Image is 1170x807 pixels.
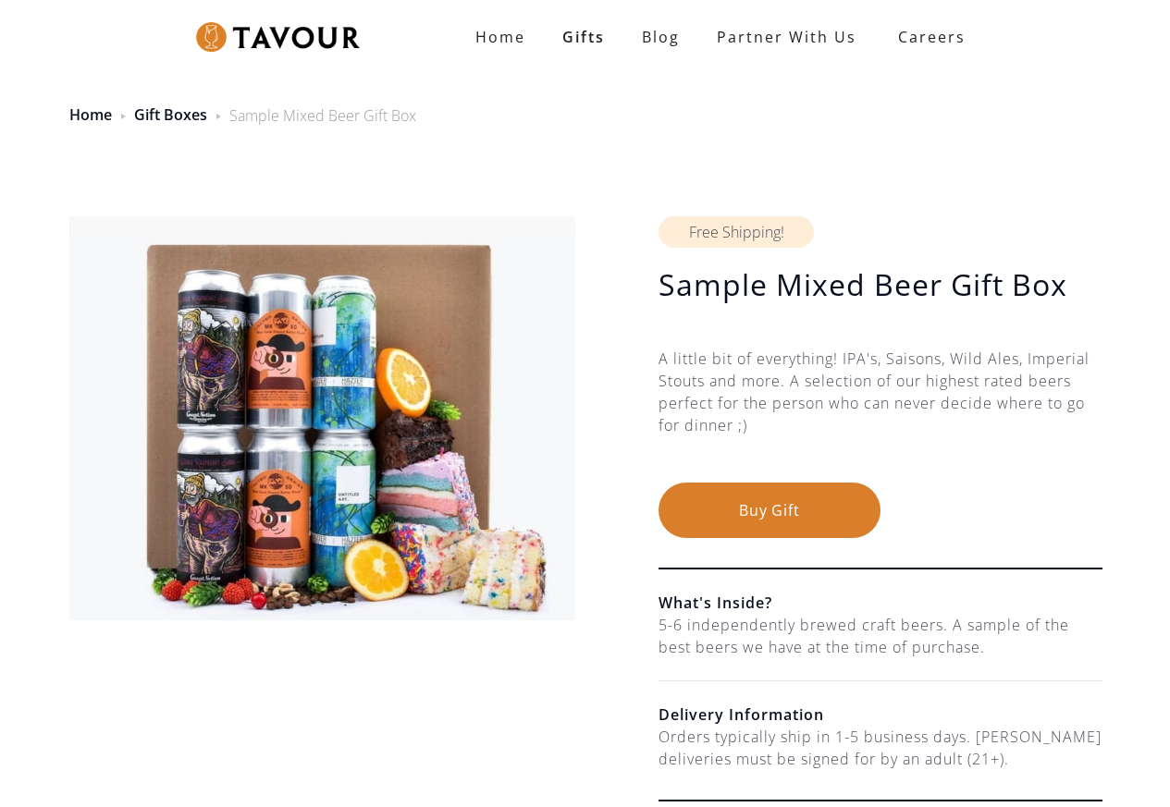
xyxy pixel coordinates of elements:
strong: Home [475,27,525,47]
a: Gifts [544,18,623,55]
div: Free Shipping! [659,216,814,248]
div: Orders typically ship in 1-5 business days. [PERSON_NAME] deliveries must be signed for by an adu... [659,726,1102,770]
a: Careers [875,11,979,63]
a: partner with us [698,18,875,55]
strong: Careers [898,18,966,55]
a: Gift Boxes [134,104,207,125]
a: Blog [623,18,698,55]
button: Buy Gift [659,483,881,538]
h1: Sample Mixed Beer Gift Box [659,266,1102,303]
h6: Delivery Information [659,703,1102,726]
h6: What's Inside? [659,592,1102,614]
a: Home [69,104,112,125]
div: A little bit of everything! IPA's, Saisons, Wild Ales, Imperial Stouts and more. A selection of o... [659,348,1102,483]
a: Home [457,18,544,55]
div: Sample Mixed Beer Gift Box [229,104,416,127]
div: 5-6 independently brewed craft beers. A sample of the best beers we have at the time of purchase. [659,614,1102,658]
